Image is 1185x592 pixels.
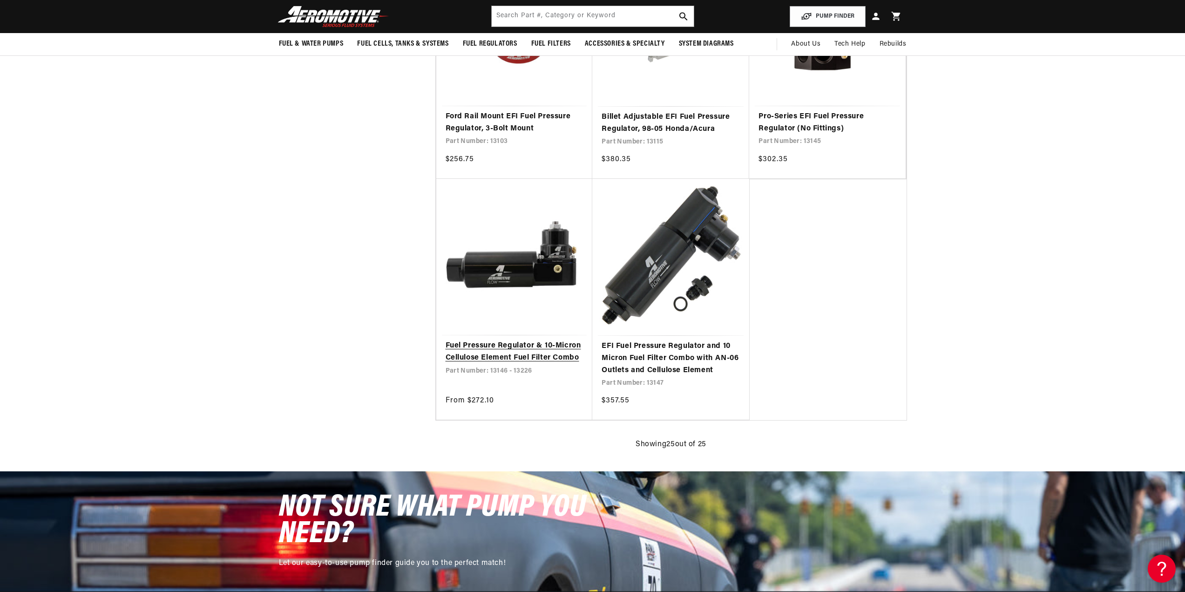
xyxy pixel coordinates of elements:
a: Fuel Pressure Regulator & 10-Micron Cellulose Element Fuel Filter Combo [446,340,583,364]
span: Accessories & Specialty [585,39,665,49]
button: search button [673,6,694,27]
span: 25 [666,441,675,448]
a: Pro-Series EFI Fuel Pressure Regulator (No Fittings) [758,111,896,135]
summary: Fuel Regulators [456,33,524,55]
img: Aeromotive [275,6,392,27]
span: Fuel Filters [531,39,571,49]
span: About Us [791,41,820,48]
summary: Fuel Cells, Tanks & Systems [350,33,455,55]
p: Showing out of 25 [636,439,706,451]
span: Rebuilds [880,39,907,49]
summary: Tech Help [827,33,872,55]
a: Ford Rail Mount EFI Fuel Pressure Regulator, 3-Bolt Mount [446,111,583,135]
span: Fuel & Water Pumps [279,39,344,49]
summary: Rebuilds [873,33,914,55]
a: Billet Adjustable EFI Fuel Pressure Regulator, 98-05 Honda/Acura [602,111,740,135]
a: EFI Fuel Pressure Regulator and 10 Micron Fuel Filter Combo with AN-06 Outlets and Cellulose Element [602,340,740,376]
button: PUMP FINDER [790,6,866,27]
input: Search by Part Number, Category or Keyword [492,6,694,27]
summary: Accessories & Specialty [578,33,672,55]
span: Fuel Regulators [463,39,517,49]
summary: Fuel & Water Pumps [272,33,351,55]
a: About Us [784,33,827,55]
summary: System Diagrams [672,33,741,55]
span: NOT SURE WHAT PUMP YOU NEED? [279,492,586,551]
summary: Fuel Filters [524,33,578,55]
p: Let our easy-to-use pump finder guide you to the perfect match! [279,558,596,570]
span: Fuel Cells, Tanks & Systems [357,39,448,49]
span: Tech Help [834,39,865,49]
span: System Diagrams [679,39,734,49]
